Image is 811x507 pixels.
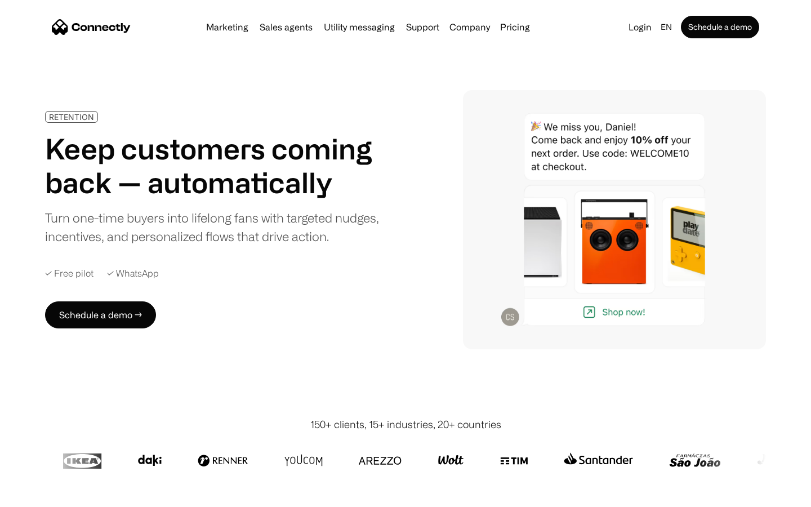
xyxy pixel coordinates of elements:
[402,23,444,32] a: Support
[449,19,490,35] div: Company
[45,301,156,328] a: Schedule a demo →
[661,19,672,35] div: en
[45,268,93,279] div: ✓ Free pilot
[496,23,534,32] a: Pricing
[23,487,68,503] ul: Language list
[319,23,399,32] a: Utility messaging
[310,417,501,432] div: 150+ clients, 15+ industries, 20+ countries
[49,113,94,121] div: RETENTION
[45,208,387,246] div: Turn one-time buyers into lifelong fans with targeted nudges, incentives, and personalized flows ...
[45,132,387,199] h1: Keep customers coming back — automatically
[202,23,253,32] a: Marketing
[107,268,159,279] div: ✓ WhatsApp
[11,486,68,503] aside: Language selected: English
[255,23,317,32] a: Sales agents
[624,19,656,35] a: Login
[681,16,759,38] a: Schedule a demo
